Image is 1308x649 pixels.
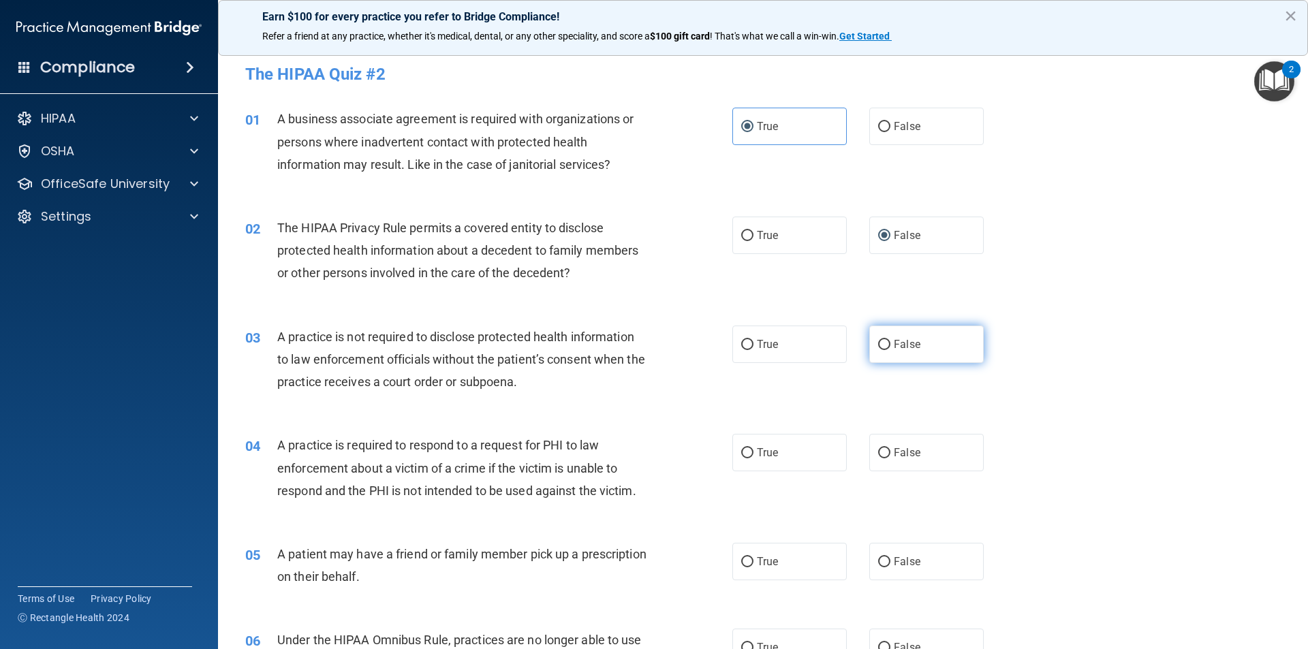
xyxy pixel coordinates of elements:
span: A patient may have a friend or family member pick up a prescription on their behalf. [277,547,647,584]
p: HIPAA [41,110,76,127]
input: False [878,231,890,241]
span: 01 [245,112,260,128]
input: True [741,448,753,458]
span: A practice is not required to disclose protected health information to law enforcement officials ... [277,330,645,389]
input: True [741,557,753,567]
button: Close [1284,5,1297,27]
div: 2 [1289,69,1294,87]
span: 03 [245,330,260,346]
span: A business associate agreement is required with organizations or persons where inadvertent contac... [277,112,634,171]
input: False [878,557,890,567]
span: A practice is required to respond to a request for PHI to law enforcement about a victim of a cri... [277,438,636,497]
img: PMB logo [16,14,202,42]
h4: Compliance [40,58,135,77]
span: False [894,555,920,568]
span: 05 [245,547,260,563]
p: OSHA [41,143,75,159]
p: Earn $100 for every practice you refer to Bridge Compliance! [262,10,1264,23]
span: 02 [245,221,260,237]
input: False [878,122,890,132]
a: Terms of Use [18,592,74,605]
input: True [741,231,753,241]
p: Settings [41,208,91,225]
span: True [757,229,778,242]
p: OfficeSafe University [41,176,170,192]
input: True [741,122,753,132]
input: True [741,340,753,350]
h4: The HIPAA Quiz #2 [245,65,1281,83]
span: Refer a friend at any practice, whether it's medical, dental, or any other speciality, and score a [262,31,650,42]
input: False [878,448,890,458]
span: False [894,120,920,133]
span: True [757,555,778,568]
span: Ⓒ Rectangle Health 2024 [18,611,129,624]
span: The HIPAA Privacy Rule permits a covered entity to disclose protected health information about a ... [277,221,638,280]
span: True [757,446,778,459]
a: Settings [16,208,198,225]
span: 04 [245,438,260,454]
a: Privacy Policy [91,592,152,605]
span: True [757,338,778,351]
a: Get Started [839,31,892,42]
span: False [894,446,920,459]
span: False [894,338,920,351]
a: OfficeSafe University [16,176,198,192]
button: Open Resource Center, 2 new notifications [1254,61,1294,101]
input: False [878,340,890,350]
strong: $100 gift card [650,31,710,42]
strong: Get Started [839,31,890,42]
span: True [757,120,778,133]
span: False [894,229,920,242]
a: OSHA [16,143,198,159]
span: ! That's what we call a win-win. [710,31,839,42]
span: 06 [245,633,260,649]
a: HIPAA [16,110,198,127]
